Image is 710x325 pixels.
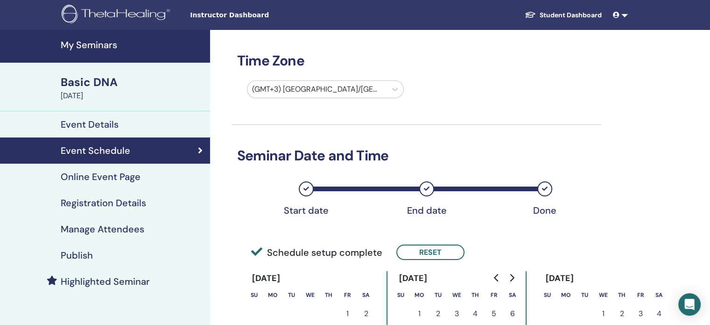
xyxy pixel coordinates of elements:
th: Thursday [612,286,631,304]
th: Tuesday [429,286,447,304]
th: Sunday [391,286,410,304]
button: 3 [447,304,466,323]
button: 1 [338,304,357,323]
button: 4 [650,304,668,323]
h4: My Seminars [61,39,204,51]
th: Monday [410,286,429,304]
h4: Event Schedule [61,145,130,156]
button: 6 [503,304,522,323]
th: Friday [631,286,650,304]
div: [DATE] [538,271,581,286]
span: Schedule setup complete [251,246,382,260]
th: Wednesday [301,286,319,304]
th: Wednesday [447,286,466,304]
button: Reset [396,245,464,260]
th: Saturday [503,286,522,304]
button: Go to previous month [489,268,504,287]
span: Instructor Dashboard [190,10,330,20]
div: [DATE] [61,90,204,101]
button: Go to next month [504,268,519,287]
h4: Event Details [61,119,119,130]
button: 2 [612,304,631,323]
h4: Manage Attendees [61,224,144,235]
th: Sunday [245,286,263,304]
img: logo.png [62,5,173,26]
button: 4 [466,304,485,323]
th: Monday [556,286,575,304]
th: Tuesday [575,286,594,304]
button: 1 [410,304,429,323]
th: Thursday [319,286,338,304]
th: Friday [338,286,357,304]
a: Student Dashboard [517,7,609,24]
button: 1 [594,304,612,323]
button: 5 [485,304,503,323]
h4: Online Event Page [61,171,141,182]
h3: Seminar Date and Time [232,147,601,164]
th: Friday [485,286,503,304]
th: Saturday [357,286,375,304]
th: Saturday [650,286,668,304]
h4: Registration Details [61,197,146,209]
th: Wednesday [594,286,612,304]
a: Basic DNA[DATE] [55,74,210,101]
div: Start date [283,205,330,216]
button: 3 [631,304,650,323]
img: graduation-cap-white.svg [525,11,536,19]
button: 2 [357,304,375,323]
h4: Highlighted Seminar [61,276,150,287]
button: 2 [429,304,447,323]
div: End date [403,205,450,216]
th: Thursday [466,286,485,304]
h3: Time Zone [232,52,601,69]
div: Basic DNA [61,74,204,90]
h4: Publish [61,250,93,261]
div: [DATE] [391,271,435,286]
div: Open Intercom Messenger [678,293,701,316]
div: [DATE] [245,271,288,286]
th: Tuesday [282,286,301,304]
div: Done [521,205,568,216]
th: Monday [263,286,282,304]
th: Sunday [538,286,556,304]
